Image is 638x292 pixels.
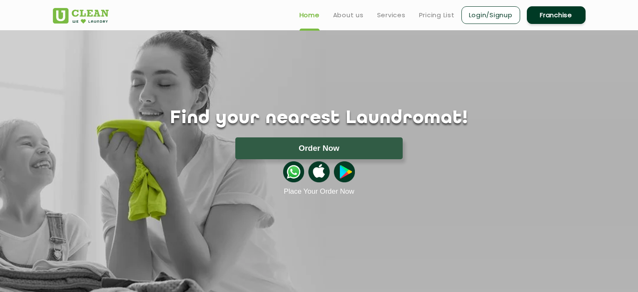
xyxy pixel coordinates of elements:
a: Login/Signup [461,6,520,24]
img: apple-icon.png [308,161,329,182]
a: Place Your Order Now [284,187,354,196]
button: Order Now [235,137,403,159]
a: Services [377,10,406,20]
a: Home [299,10,320,20]
img: UClean Laundry and Dry Cleaning [53,8,109,24]
a: Pricing List [419,10,455,20]
a: Franchise [527,6,586,24]
h1: Find your nearest Laundromat! [47,108,592,129]
img: playstoreicon.png [334,161,355,182]
a: About us [333,10,364,20]
img: whatsappicon.png [283,161,304,182]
